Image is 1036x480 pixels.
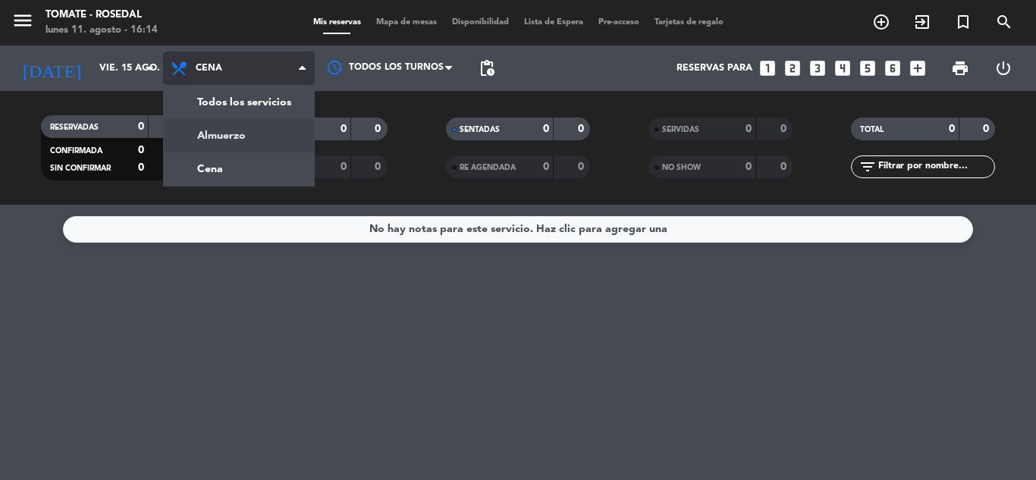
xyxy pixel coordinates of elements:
[758,58,777,78] i: looks_one
[983,124,992,134] strong: 0
[951,59,969,77] span: print
[164,119,314,152] a: Almuerzo
[872,13,890,31] i: add_circle_outline
[369,221,667,238] div: No hay notas para este servicio. Haz clic para agregar una
[780,124,790,134] strong: 0
[981,45,1025,91] div: LOG OUT
[11,9,34,37] button: menu
[543,124,549,134] strong: 0
[478,59,496,77] span: pending_actions
[369,18,444,27] span: Mapa de mesas
[138,145,144,155] strong: 0
[46,8,158,23] div: Tomate - Rosedal
[859,158,877,176] i: filter_list
[591,18,647,27] span: Pre-acceso
[746,162,752,172] strong: 0
[662,164,701,171] span: NO SHOW
[138,121,144,132] strong: 0
[858,58,877,78] i: looks_5
[808,58,827,78] i: looks_3
[647,18,731,27] span: Tarjetas de regalo
[877,158,994,175] input: Filtrar por nombre...
[677,63,752,74] span: Reservas para
[908,58,928,78] i: add_box
[306,18,369,27] span: Mis reservas
[994,59,1012,77] i: power_settings_new
[375,162,384,172] strong: 0
[444,18,516,27] span: Disponibilidad
[141,59,159,77] i: arrow_drop_down
[833,58,852,78] i: looks_4
[516,18,591,27] span: Lista de Espera
[662,126,699,133] span: SERVIDAS
[543,162,549,172] strong: 0
[375,124,384,134] strong: 0
[578,162,587,172] strong: 0
[50,165,111,172] span: SIN CONFIRMAR
[883,58,903,78] i: looks_6
[578,124,587,134] strong: 0
[949,124,955,134] strong: 0
[196,63,222,74] span: Cena
[460,164,516,171] span: RE AGENDADA
[11,52,92,85] i: [DATE]
[11,9,34,32] i: menu
[164,152,314,186] a: Cena
[995,13,1013,31] i: search
[46,23,158,38] div: lunes 11. agosto - 16:14
[746,124,752,134] strong: 0
[780,162,790,172] strong: 0
[954,13,972,31] i: turned_in_not
[138,162,144,173] strong: 0
[164,86,314,119] a: Todos los servicios
[341,162,347,172] strong: 0
[783,58,802,78] i: looks_two
[50,124,99,131] span: RESERVADAS
[50,147,102,155] span: CONFIRMADA
[460,126,500,133] span: SENTADAS
[860,126,884,133] span: TOTAL
[913,13,931,31] i: exit_to_app
[341,124,347,134] strong: 0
